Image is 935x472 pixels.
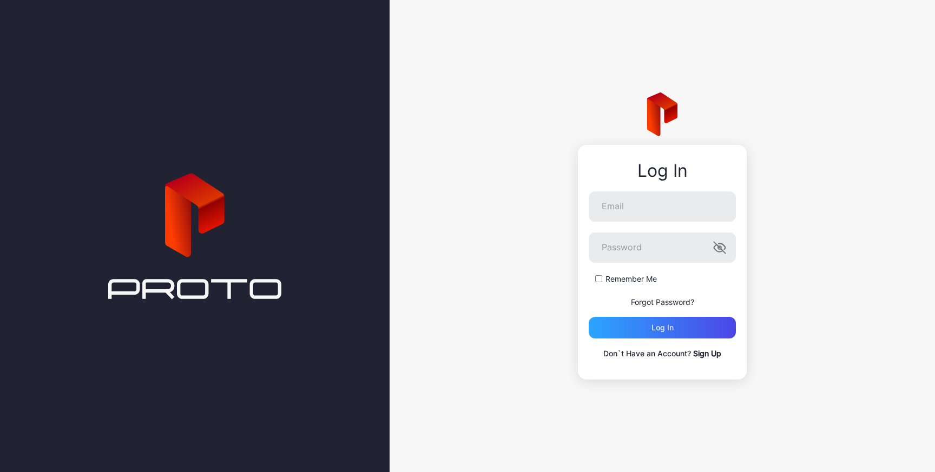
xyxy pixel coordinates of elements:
div: Log in [651,323,674,332]
div: Log In [589,161,736,181]
button: Log in [589,317,736,338]
a: Sign Up [693,349,721,358]
input: Email [589,191,736,222]
label: Remember Me [605,274,657,284]
input: Password [589,232,736,263]
p: Don`t Have an Account? [589,347,736,360]
button: Password [713,241,726,254]
a: Forgot Password? [631,297,694,307]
